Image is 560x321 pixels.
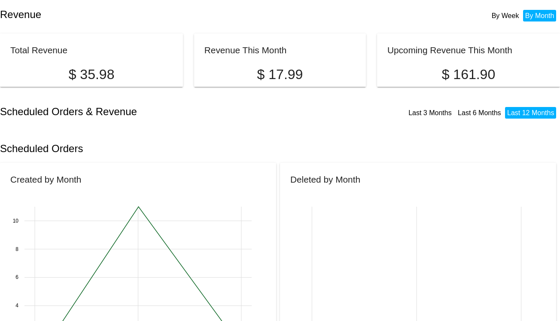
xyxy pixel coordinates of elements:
p: $ 161.90 [387,67,550,83]
p: $ 17.99 [204,67,356,83]
h2: Total Revenue [10,45,67,55]
a: Last 6 Months [458,109,501,116]
h2: Revenue This Month [204,45,287,55]
text: 4 [15,303,18,309]
a: Last 3 Months [408,109,452,116]
text: 10 [13,218,19,224]
h2: Deleted by Month [290,174,360,184]
h2: Created by Month [10,174,81,184]
a: Last 12 Months [507,109,554,116]
h2: Upcoming Revenue This Month [387,45,512,55]
text: 6 [15,275,18,281]
text: 8 [15,246,18,252]
p: $ 35.98 [10,67,173,83]
li: By Month [523,10,557,21]
li: By Week [490,10,521,21]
